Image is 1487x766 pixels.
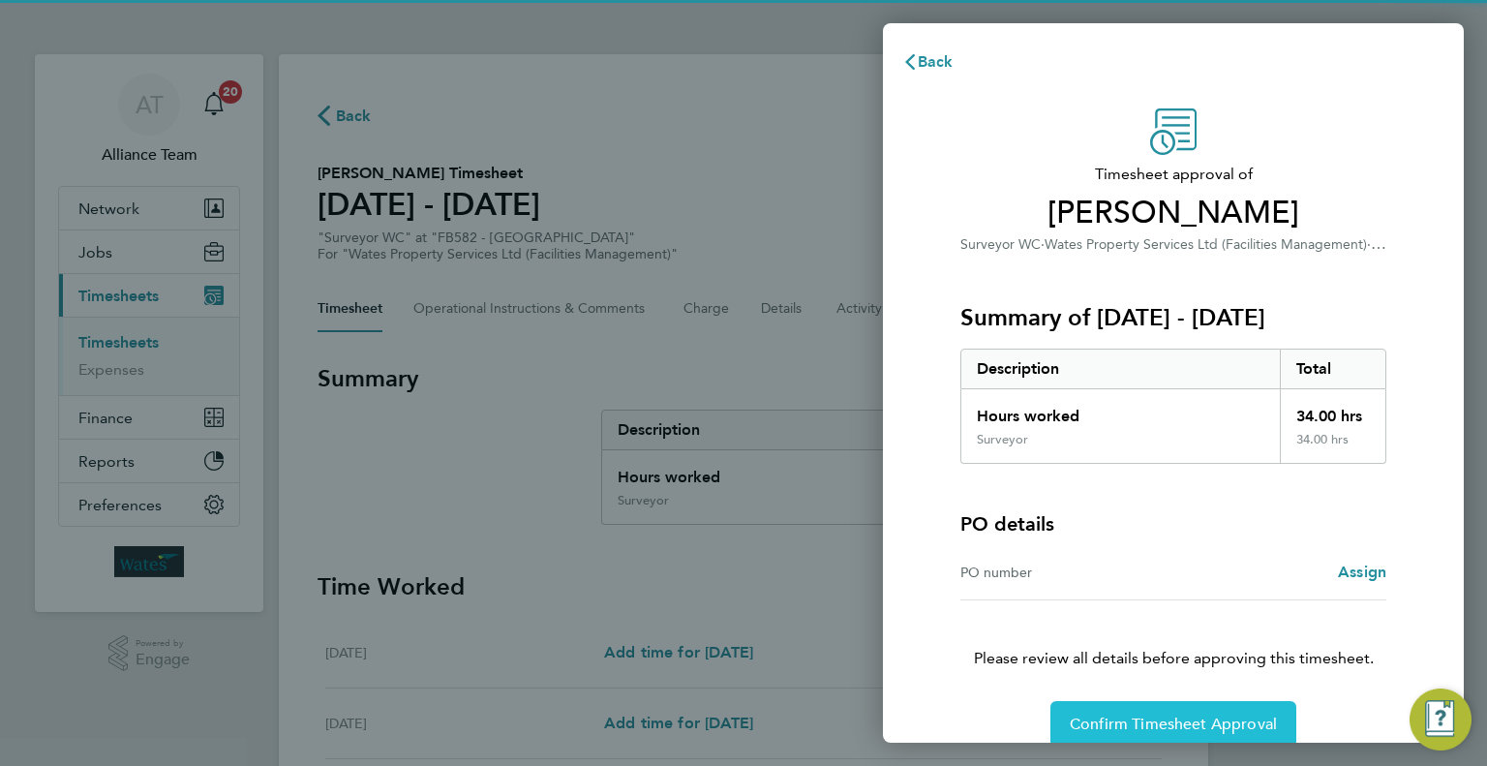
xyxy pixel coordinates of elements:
[960,163,1386,186] span: Timesheet approval of
[1041,236,1045,253] span: ·
[961,389,1280,432] div: Hours worked
[1280,432,1386,463] div: 34.00 hrs
[960,194,1386,232] span: [PERSON_NAME]
[1280,389,1386,432] div: 34.00 hrs
[960,349,1386,464] div: Summary of 23 - 29 Aug 2025
[1410,689,1472,751] button: Engage Resource Center
[1050,701,1296,748] button: Confirm Timesheet Approval
[1280,350,1386,388] div: Total
[1070,715,1277,734] span: Confirm Timesheet Approval
[918,52,954,71] span: Back
[937,600,1410,670] p: Please review all details before approving this timesheet.
[1338,563,1386,581] span: Assign
[1367,234,1386,253] span: ·
[961,350,1280,388] div: Description
[960,510,1054,537] h4: PO details
[1045,236,1367,253] span: Wates Property Services Ltd (Facilities Management)
[960,236,1041,253] span: Surveyor WC
[960,302,1386,333] h3: Summary of [DATE] - [DATE]
[1338,561,1386,584] a: Assign
[960,561,1173,584] div: PO number
[977,432,1028,447] div: Surveyor
[883,43,973,81] button: Back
